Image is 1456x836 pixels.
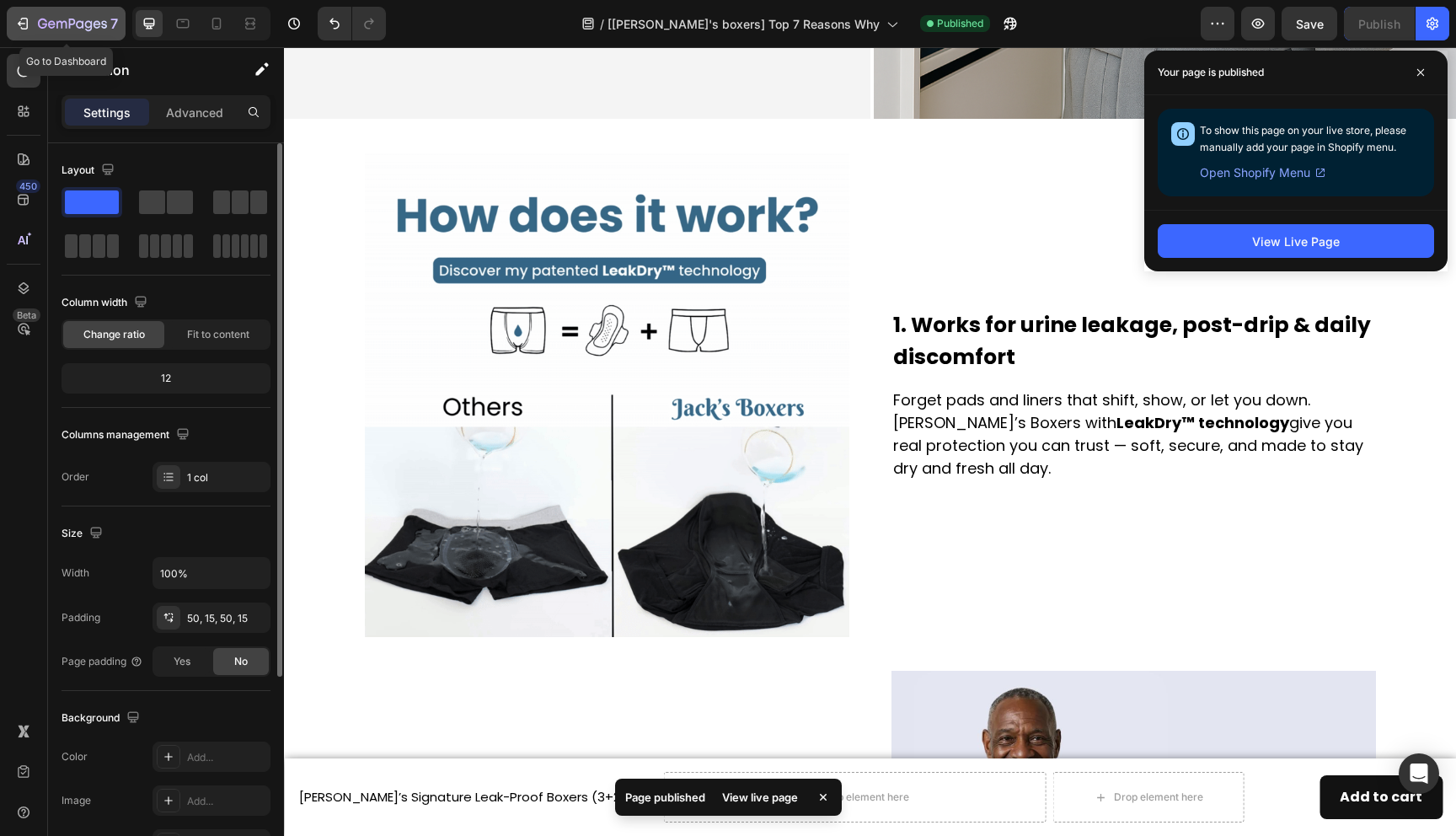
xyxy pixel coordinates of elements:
[1158,224,1434,258] button: View Live Page
[187,794,266,809] div: Add...
[81,105,565,590] img: gempages_557558675238028368-d5ac23f2-e9d7-43eb-91cf-93a80a1b01e8.gif
[62,654,143,669] div: Page padding
[187,611,266,626] div: 50, 15, 50, 15
[16,180,40,193] div: 450
[62,707,143,730] div: Background
[62,292,151,314] div: Column width
[1036,728,1159,773] a: Add to cart
[625,789,705,806] p: Page published
[187,470,266,485] div: 1 col
[187,750,266,765] div: Add...
[234,654,248,669] span: No
[83,104,131,121] p: Settings
[1158,64,1264,81] p: Your page is published
[83,327,145,342] span: Change ratio
[609,341,1090,432] p: Forget pads and liners that shift, show, or let you down. [PERSON_NAME]’s Boxers with give you re...
[1358,15,1400,33] div: Publish
[82,60,220,80] p: Section
[1399,753,1439,794] div: Open Intercom Messenger
[1344,7,1415,40] button: Publish
[13,308,40,322] div: Beta
[608,15,880,33] span: [[PERSON_NAME]'s boxers] Top 7 Reasons Why
[1200,124,1406,153] span: To show this page on your live store, please manually add your page in Shopify menu.
[1056,738,1138,763] p: Add to cart
[62,159,118,182] div: Layout
[608,260,1092,327] h2: 1. Works for urine leakage, post-drip & daily discomfort
[832,365,1005,386] strong: LeakDry™ technology
[62,749,88,764] div: Color
[187,327,249,342] span: Fit to content
[284,47,1456,836] iframe: Design area
[166,104,223,121] p: Advanced
[937,16,983,31] span: Published
[536,743,625,757] div: Drop element here
[600,15,604,33] span: /
[318,7,386,40] div: Undo/Redo
[7,7,126,40] button: 7
[712,785,808,809] div: View live page
[1200,163,1310,183] span: Open Shopify Menu
[110,13,118,34] p: 7
[62,522,106,545] div: Size
[1296,17,1324,31] span: Save
[65,367,267,390] div: 12
[62,610,100,625] div: Padding
[153,558,270,588] input: Auto
[830,743,919,757] div: Drop element here
[62,565,89,581] div: Width
[1282,7,1337,40] button: Save
[174,654,190,669] span: Yes
[1252,233,1340,250] div: View Live Page
[62,424,193,447] div: Columns management
[62,469,89,485] div: Order
[62,793,91,808] div: Image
